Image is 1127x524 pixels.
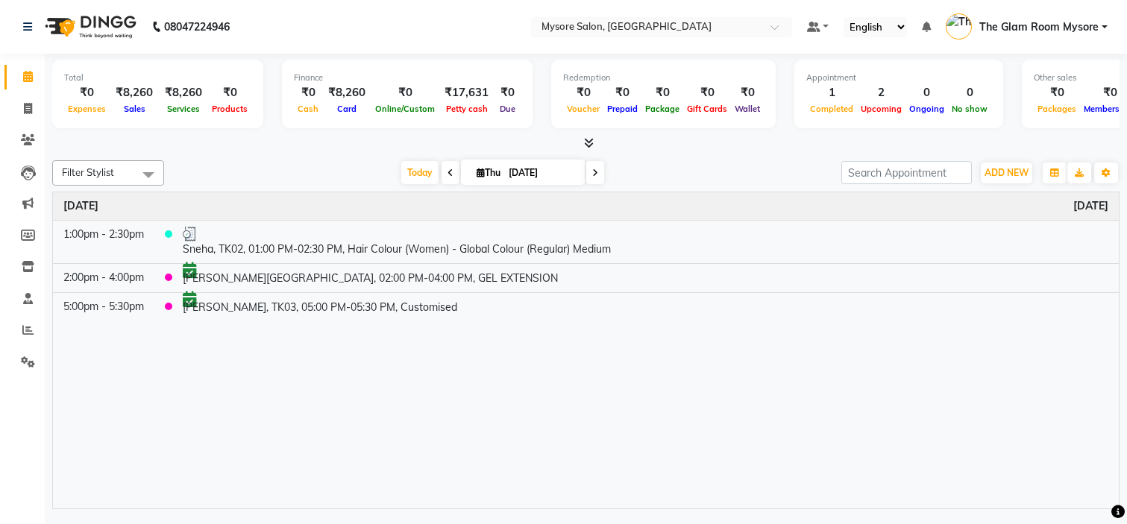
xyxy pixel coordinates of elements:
[563,84,603,101] div: ₹0
[473,167,504,178] span: Thu
[62,166,114,178] span: Filter Stylist
[1073,198,1108,214] a: September 4, 2025
[53,192,1119,221] th: September 4, 2025
[401,161,439,184] span: Today
[905,104,948,114] span: Ongoing
[496,104,519,114] span: Due
[159,84,208,101] div: ₹8,260
[641,84,683,101] div: ₹0
[641,104,683,114] span: Package
[603,104,641,114] span: Prepaid
[164,6,230,48] b: 08047224946
[806,72,991,84] div: Appointment
[371,84,439,101] div: ₹0
[683,84,731,101] div: ₹0
[563,104,603,114] span: Voucher
[371,104,439,114] span: Online/Custom
[1034,104,1080,114] span: Packages
[163,104,204,114] span: Services
[841,161,972,184] input: Search Appointment
[64,84,110,101] div: ₹0
[731,104,764,114] span: Wallet
[110,84,159,101] div: ₹8,260
[857,104,905,114] span: Upcoming
[948,84,991,101] div: 0
[322,84,371,101] div: ₹8,260
[172,292,1119,321] td: [PERSON_NAME], TK03, 05:00 PM-05:30 PM, Customised
[905,84,948,101] div: 0
[294,72,521,84] div: Finance
[442,104,492,114] span: Petty cash
[504,162,579,184] input: 2025-09-04
[948,104,991,114] span: No show
[53,220,154,263] td: 1:00pm - 2:30pm
[64,72,251,84] div: Total
[172,263,1119,292] td: [PERSON_NAME][GEOGRAPHIC_DATA], 02:00 PM-04:00 PM, GEL EXTENSION
[495,84,521,101] div: ₹0
[603,84,641,101] div: ₹0
[120,104,149,114] span: Sales
[806,104,857,114] span: Completed
[857,84,905,101] div: 2
[946,13,972,40] img: The Glam Room Mysore
[563,72,764,84] div: Redemption
[981,162,1032,183] button: ADD NEW
[806,84,857,101] div: 1
[53,292,154,321] td: 5:00pm - 5:30pm
[985,167,1029,178] span: ADD NEW
[53,263,154,292] td: 2:00pm - 4:00pm
[979,19,1099,35] span: The Glam Room Mysore
[208,84,251,101] div: ₹0
[731,84,764,101] div: ₹0
[63,198,98,214] a: September 4, 2025
[333,104,360,114] span: Card
[294,84,322,101] div: ₹0
[1034,84,1080,101] div: ₹0
[208,104,251,114] span: Products
[172,220,1119,263] td: Sneha, TK02, 01:00 PM-02:30 PM, Hair Colour (Women) - Global Colour (Regular) Medium
[439,84,495,101] div: ₹17,631
[38,6,140,48] img: logo
[294,104,322,114] span: Cash
[64,104,110,114] span: Expenses
[683,104,731,114] span: Gift Cards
